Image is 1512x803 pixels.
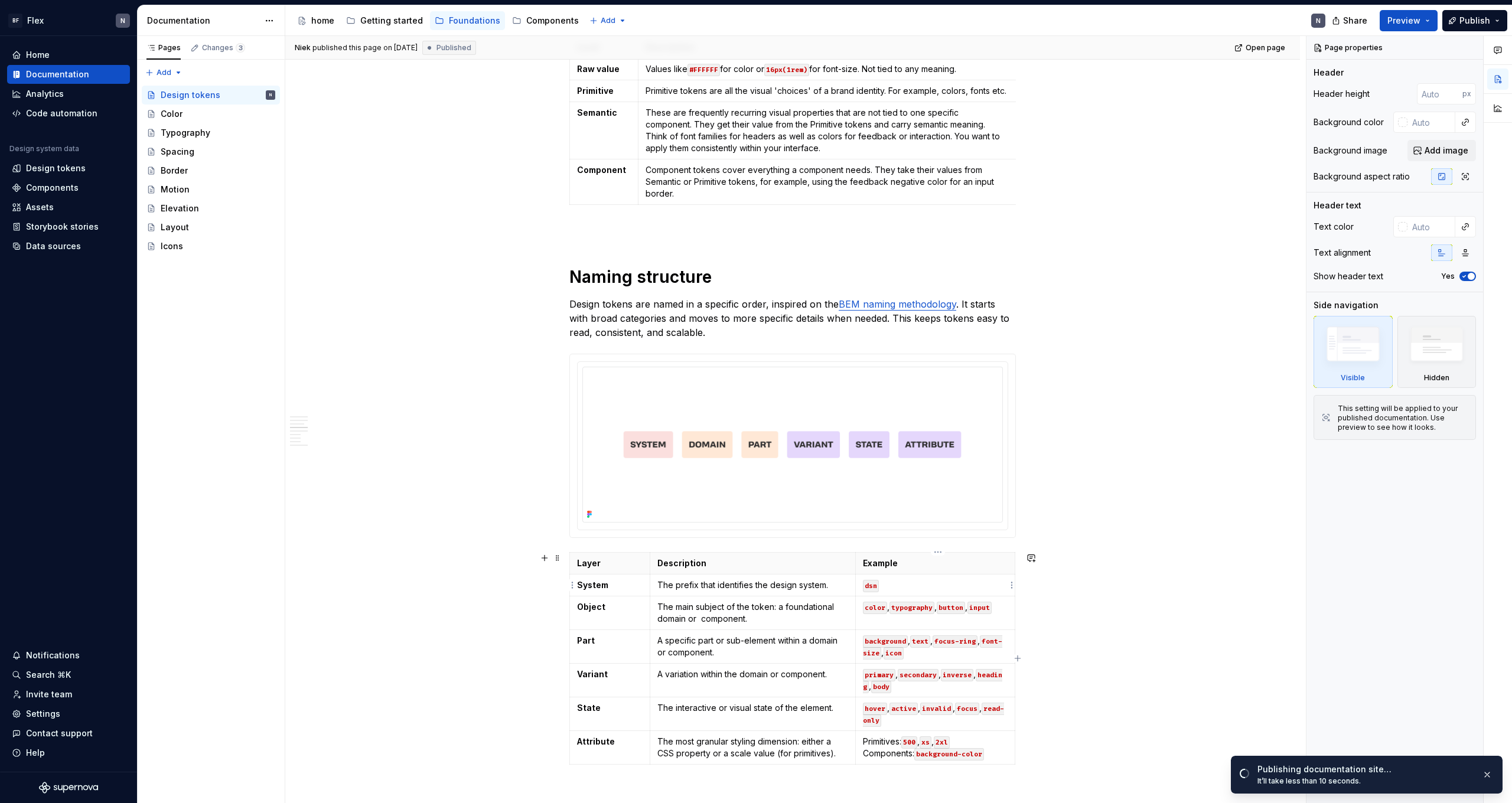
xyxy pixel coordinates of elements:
[863,703,1004,727] code: read-only
[863,635,1002,660] code: font-size
[577,580,608,590] strong: System
[1316,16,1321,25] div: N
[161,203,199,214] div: Elevation
[7,665,130,684] button: Search ⌘K
[2,8,135,33] button: BFFlexN
[914,748,984,760] code: background-color
[311,15,334,27] div: home
[901,736,917,749] code: 500
[646,164,1009,200] p: Component tokens cover everything a component needs. They take their values from Semantic or Prim...
[657,579,849,591] p: The prefix that identifies the design system.
[941,669,973,681] code: inverse
[26,182,79,194] div: Components
[910,635,930,648] code: text
[7,45,130,64] a: Home
[1314,200,1361,211] div: Header text
[7,724,130,743] button: Contact support
[863,602,887,614] code: color
[657,557,849,569] p: Description
[657,736,849,759] p: The most granular styling dimension: either a CSS property or a scale value (for primitives).
[933,635,977,648] code: focus-ring
[26,201,54,213] div: Assets
[26,68,89,80] div: Documentation
[7,646,130,665] button: Notifications
[764,64,809,76] code: 16px(1rem)
[26,688,72,700] div: Invite team
[142,218,280,237] a: Layout
[436,43,471,53] span: Published
[142,199,280,218] a: Elevation
[9,144,79,154] div: Design system data
[863,557,1008,569] p: Example
[39,782,98,794] svg: Supernova Logo
[7,84,130,103] a: Analytics
[967,602,992,614] code: input
[7,237,130,256] a: Data sources
[1314,270,1383,282] div: Show header text
[157,68,171,77] span: Add
[360,15,423,27] div: Getting started
[1343,15,1367,27] span: Share
[161,165,188,177] div: Border
[863,703,887,715] code: hover
[7,198,130,217] a: Assets
[863,580,879,592] code: dsn
[142,123,280,142] a: Typography
[341,11,428,30] a: Getting started
[1341,373,1365,383] div: Visible
[863,635,1008,658] p: , , , ,
[1314,221,1354,233] div: Text color
[577,86,614,96] strong: Primitive
[1314,171,1410,182] div: Background aspect ratio
[1462,89,1471,99] p: px
[1314,299,1379,311] div: Side navigation
[1380,10,1438,31] button: Preview
[161,108,183,120] div: Color
[1442,10,1507,31] button: Publish
[889,602,934,614] code: typography
[577,602,605,612] strong: Object
[26,747,45,759] div: Help
[577,703,601,713] strong: State
[646,63,1009,75] p: Values like for color or for font-size. Not tied to any meaning.
[1338,404,1468,432] div: This setting will be applied to your published documentation. Use preview to see how it looks.
[657,702,849,714] p: The interactive or visual state of the element.
[26,708,60,720] div: Settings
[601,16,615,25] span: Add
[26,49,50,61] div: Home
[161,221,189,233] div: Layout
[7,159,130,178] a: Design tokens
[898,669,939,681] code: secondary
[7,65,130,84] a: Documentation
[26,669,71,681] div: Search ⌘K
[863,736,1008,759] p: Primitives: , , Components:
[1231,40,1291,56] a: Open page
[7,743,130,762] button: Help
[1314,247,1371,259] div: Text alignment
[577,107,617,117] strong: Semantic
[586,12,630,29] button: Add
[1387,15,1420,27] span: Preview
[292,11,339,30] a: home
[863,669,1002,693] code: heading
[577,635,595,645] strong: Part
[577,557,643,569] p: Layer
[295,43,311,53] span: Niek
[26,240,81,252] div: Data sources
[569,266,1016,288] h1: Naming structure
[142,64,186,81] button: Add
[1257,776,1472,786] div: It’ll take less than 10 seconds.
[1424,373,1449,383] div: Hidden
[646,85,1009,97] p: Primitive tokens are all the visual 'choices' of a brand identity. For example, colors, fonts etc.
[8,14,22,28] div: BF
[863,635,908,648] code: background
[1425,145,1468,156] span: Add image
[26,649,80,661] div: Notifications
[7,704,130,723] a: Settings
[937,602,965,614] code: button
[577,736,615,746] strong: Attribute
[577,165,626,175] strong: Component
[1314,67,1344,79] div: Header
[646,107,1009,154] p: These are frequently recurring visual properties that are not tied to one specific component. The...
